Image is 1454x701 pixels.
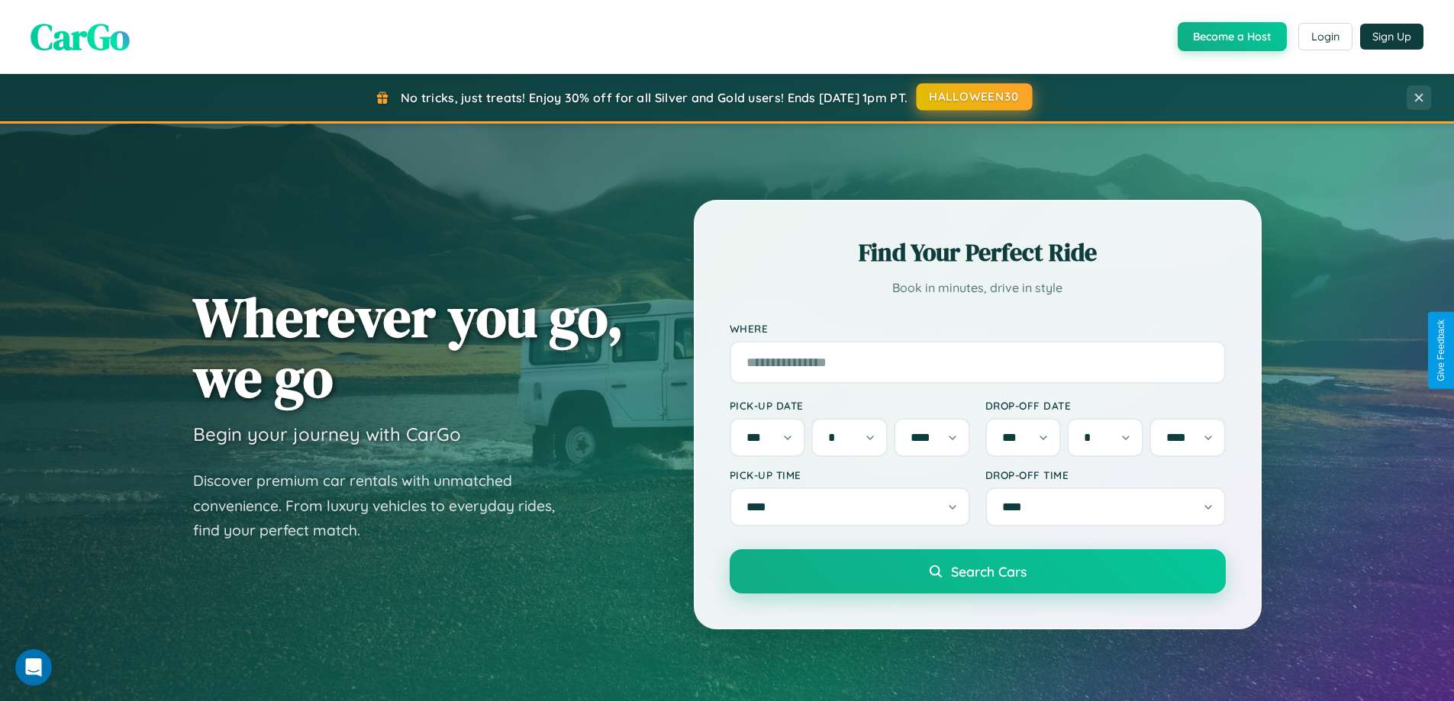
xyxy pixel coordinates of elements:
[730,549,1226,593] button: Search Cars
[730,399,970,412] label: Pick-up Date
[31,11,130,62] span: CarGo
[193,423,461,445] h3: Begin your journey with CarGo
[193,468,575,543] p: Discover premium car rentals with unmatched convenience. From luxury vehicles to everyday rides, ...
[730,468,970,481] label: Pick-up Time
[730,236,1226,269] h2: Find Your Perfect Ride
[1178,22,1287,51] button: Become a Host
[951,563,1027,580] span: Search Cars
[730,277,1226,299] p: Book in minutes, drive in style
[401,90,908,105] span: No tricks, just treats! Enjoy 30% off for all Silver and Gold users! Ends [DATE] 1pm PT.
[985,468,1226,481] label: Drop-off Time
[917,83,1033,111] button: HALLOWEEN30
[15,649,52,686] iframe: Intercom live chat
[730,322,1226,335] label: Where
[1298,23,1352,50] button: Login
[1360,24,1423,50] button: Sign Up
[985,399,1226,412] label: Drop-off Date
[1436,320,1446,381] div: Give Feedback
[193,287,624,407] h1: Wherever you go, we go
